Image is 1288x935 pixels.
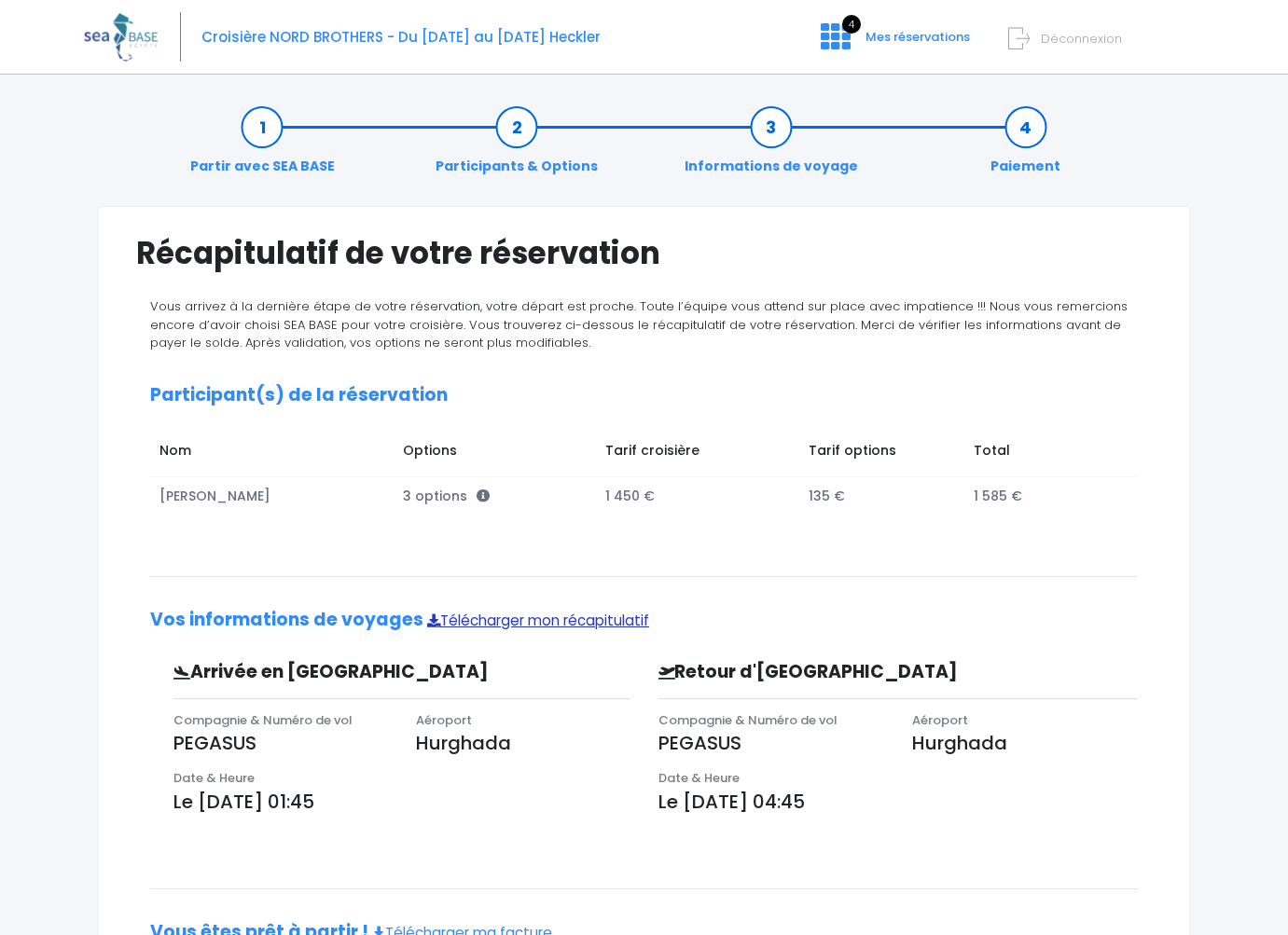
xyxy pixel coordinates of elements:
td: 135 € [800,477,965,516]
td: 1 585 € [965,477,1120,516]
p: PEGASUS [173,729,388,757]
p: Hurghada [912,729,1138,757]
span: 4 [842,15,861,34]
span: Compagnie & Numéro de vol [658,711,838,729]
td: Nom [150,432,394,476]
span: Aéroport [416,711,472,729]
td: 1 450 € [597,477,800,516]
p: Le [DATE] 01:45 [173,788,630,816]
span: Aéroport [912,711,968,729]
a: Informations de voyage [675,117,867,176]
h2: Vos informations de voyages [150,610,1138,631]
span: Vous arrivez à la dernière étape de votre réservation, votre départ est proche. Toute l’équipe vo... [150,297,1128,351]
h1: Récapitulatif de votre réservation [136,235,1152,271]
span: Croisière NORD BROTHERS - Du [DATE] au [DATE] Heckler [201,27,601,47]
td: Total [965,432,1120,476]
h3: Retour d'[GEOGRAPHIC_DATA] [644,662,1025,683]
span: 3 options [403,487,490,505]
span: Date & Heure [173,769,255,787]
span: Date & Heure [658,769,740,787]
a: 4 Mes réservations [806,34,981,52]
td: Tarif options [800,432,965,476]
span: Déconnexion [1041,30,1122,48]
a: Participants & Options [426,117,607,176]
span: Mes réservations [866,28,970,46]
span: Compagnie & Numéro de vol [173,711,353,729]
td: [PERSON_NAME] [150,477,394,516]
h3: Arrivée en [GEOGRAPHIC_DATA] [159,662,523,683]
p: PEGASUS [658,729,884,757]
p: Le [DATE] 04:45 [658,788,1139,816]
td: Tarif croisière [597,432,800,476]
p: Hurghada [416,729,630,757]
a: Paiement [981,117,1070,176]
h2: Participant(s) de la réservation [150,385,1138,406]
a: Télécharger mon récapitulatif [427,611,649,630]
a: Partir avec SEA BASE [181,117,344,176]
td: Options [394,432,597,476]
